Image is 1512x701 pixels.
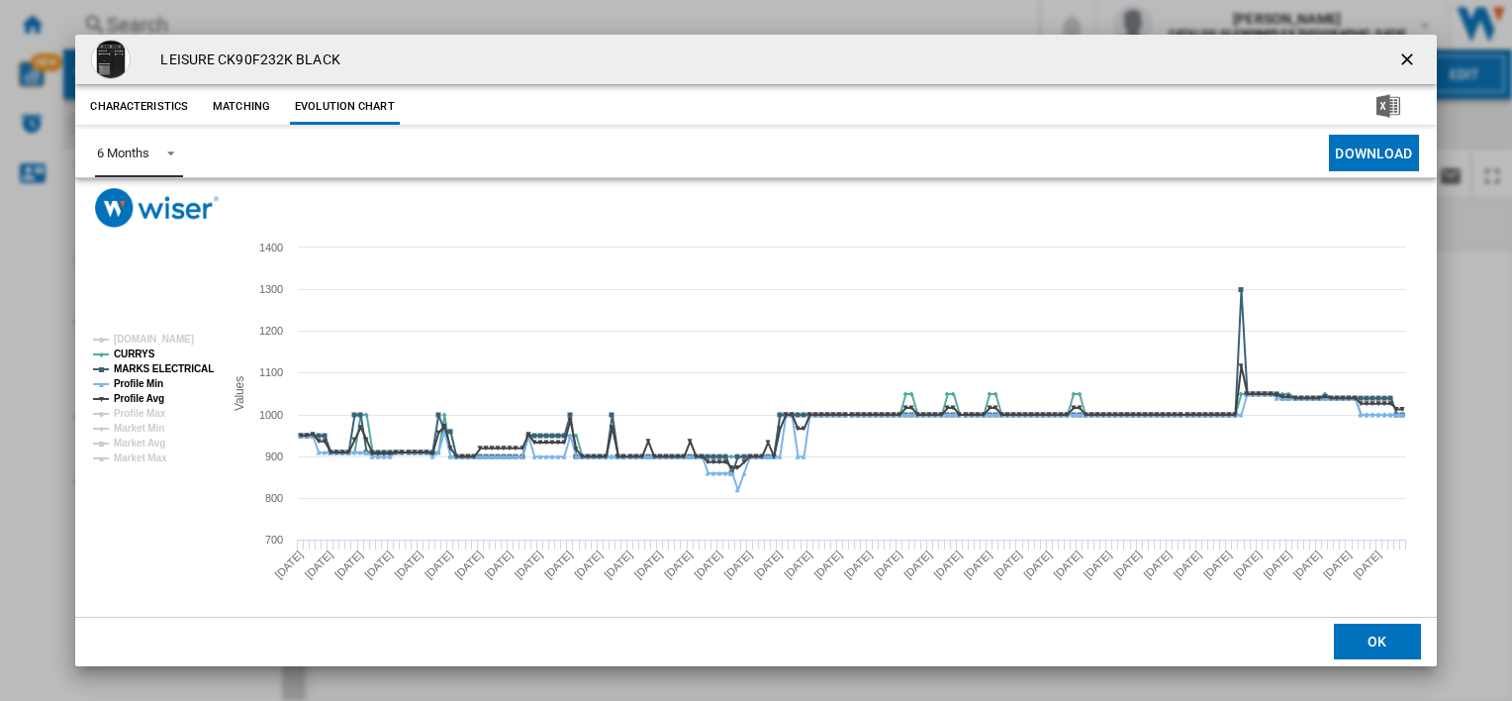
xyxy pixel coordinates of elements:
[1329,135,1418,171] button: Download
[423,548,455,580] tspan: [DATE]
[1082,548,1114,580] tspan: [DATE]
[1352,548,1384,580] tspan: [DATE]
[453,548,486,580] tspan: [DATE]
[265,451,283,462] tspan: 900
[332,548,365,580] tspan: [DATE]
[1232,548,1265,580] tspan: [DATE]
[97,146,148,160] div: 6 Months
[259,283,283,295] tspan: 1300
[114,378,163,389] tspan: Profile Min
[233,375,246,410] tspan: Values
[722,548,755,580] tspan: [DATE]
[513,548,545,580] tspan: [DATE]
[114,363,214,374] tspan: MARKS ELECTRICAL
[1052,548,1085,580] tspan: [DATE]
[265,534,283,546] tspan: 700
[1389,40,1429,79] button: getI18NText('BUTTONS.CLOSE_DIALOG')
[1345,89,1432,125] button: Download in Excel
[1334,624,1421,659] button: OK
[693,548,725,580] tspan: [DATE]
[1321,548,1354,580] tspan: [DATE]
[273,548,306,580] tspan: [DATE]
[114,438,165,449] tspan: Market Avg
[91,40,131,79] img: 10245759
[1172,548,1204,580] tspan: [DATE]
[932,548,965,580] tspan: [DATE]
[114,349,155,359] tspan: CURRYS
[150,50,339,70] h4: LEISURE CK90F232K BLACK
[662,548,695,580] tspan: [DATE]
[483,548,516,580] tspan: [DATE]
[842,548,875,580] tspan: [DATE]
[573,548,606,580] tspan: [DATE]
[872,548,904,580] tspan: [DATE]
[902,548,935,580] tspan: [DATE]
[1111,548,1144,580] tspan: [DATE]
[198,89,285,125] button: Matching
[75,35,1436,665] md-dialog: Product popup
[114,423,164,434] tspan: Market Min
[363,548,396,580] tspan: [DATE]
[1201,548,1234,580] tspan: [DATE]
[962,548,994,580] tspan: [DATE]
[114,408,166,419] tspan: Profile Max
[114,393,164,404] tspan: Profile Avg
[85,89,193,125] button: Characteristics
[114,452,167,463] tspan: Market Max
[992,548,1024,580] tspan: [DATE]
[1022,548,1055,580] tspan: [DATE]
[95,188,219,227] img: logo_wiser_300x94.png
[259,242,283,253] tspan: 1400
[782,548,814,580] tspan: [DATE]
[752,548,785,580] tspan: [DATE]
[265,492,283,504] tspan: 800
[1262,548,1294,580] tspan: [DATE]
[259,325,283,337] tspan: 1200
[1397,50,1421,73] ng-md-icon: getI18NText('BUTTONS.CLOSE_DIALOG')
[1376,94,1400,118] img: excel-24x24.png
[1142,548,1175,580] tspan: [DATE]
[259,409,283,421] tspan: 1000
[114,334,194,345] tspan: [DOMAIN_NAME]
[259,366,283,378] tspan: 1100
[303,548,335,580] tspan: [DATE]
[290,89,400,125] button: Evolution chart
[632,548,665,580] tspan: [DATE]
[812,548,845,580] tspan: [DATE]
[603,548,635,580] tspan: [DATE]
[542,548,575,580] tspan: [DATE]
[393,548,425,580] tspan: [DATE]
[1291,548,1324,580] tspan: [DATE]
